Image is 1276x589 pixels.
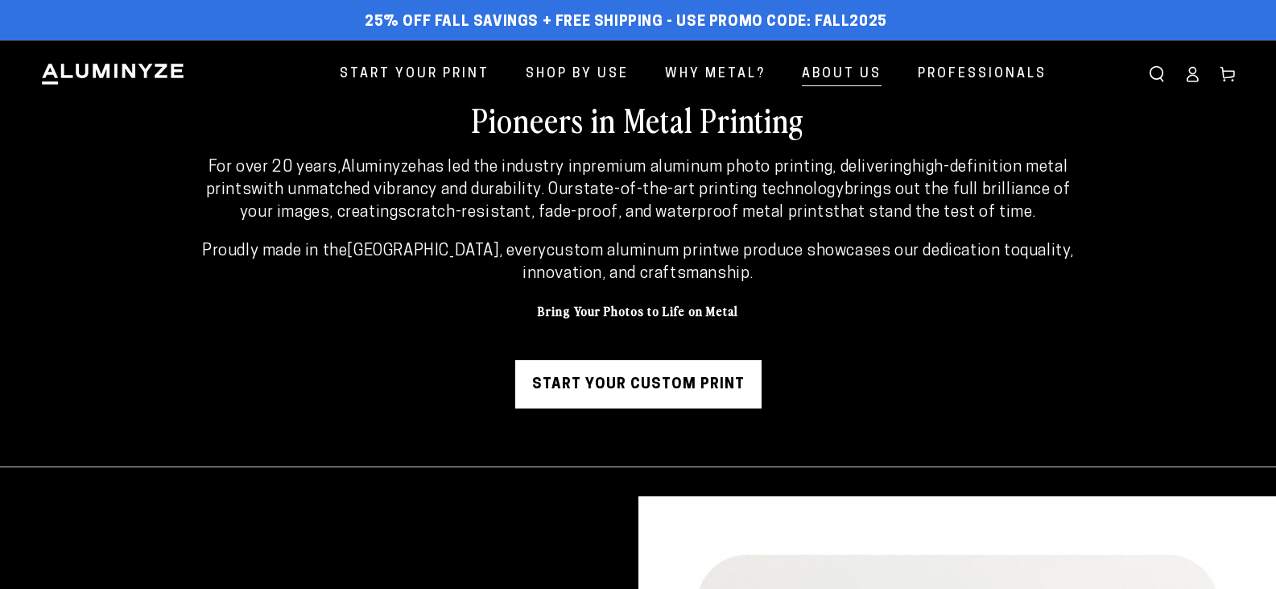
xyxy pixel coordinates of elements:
span: Start Your Print [340,63,489,86]
strong: Aluminyze [341,160,417,176]
h2: Pioneers in Metal Printing [121,98,1155,140]
span: 25% off FALL Savings + Free Shipping - Use Promo Code: FALL2025 [365,14,887,31]
strong: Bring Your Photos to Life on Metal [538,301,738,319]
a: Professionals [906,53,1059,96]
span: Why Metal? [665,63,766,86]
span: Professionals [918,63,1047,86]
span: Shop By Use [526,63,629,86]
strong: custom aluminum print [547,243,720,259]
strong: scratch-resistant, fade-proof, and waterproof metal prints [398,205,833,221]
p: Proudly made in the , every we produce showcases our dedication to . [198,240,1077,285]
a: Start Your Print [328,53,502,96]
img: Aluminyze [40,62,185,86]
strong: premium aluminum photo printing [582,160,833,176]
summary: Search our site [1139,56,1175,92]
a: About Us [790,53,894,96]
strong: state-of-the-art printing technology [574,182,844,198]
a: Why Metal? [653,53,778,96]
p: For over 20 years, has led the industry in , delivering with unmatched vibrancy and durability. O... [198,156,1077,224]
span: About Us [802,63,882,86]
a: Start Your Custom Print [515,360,762,409]
a: Shop By Use [514,53,641,96]
strong: [GEOGRAPHIC_DATA] [347,243,498,259]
